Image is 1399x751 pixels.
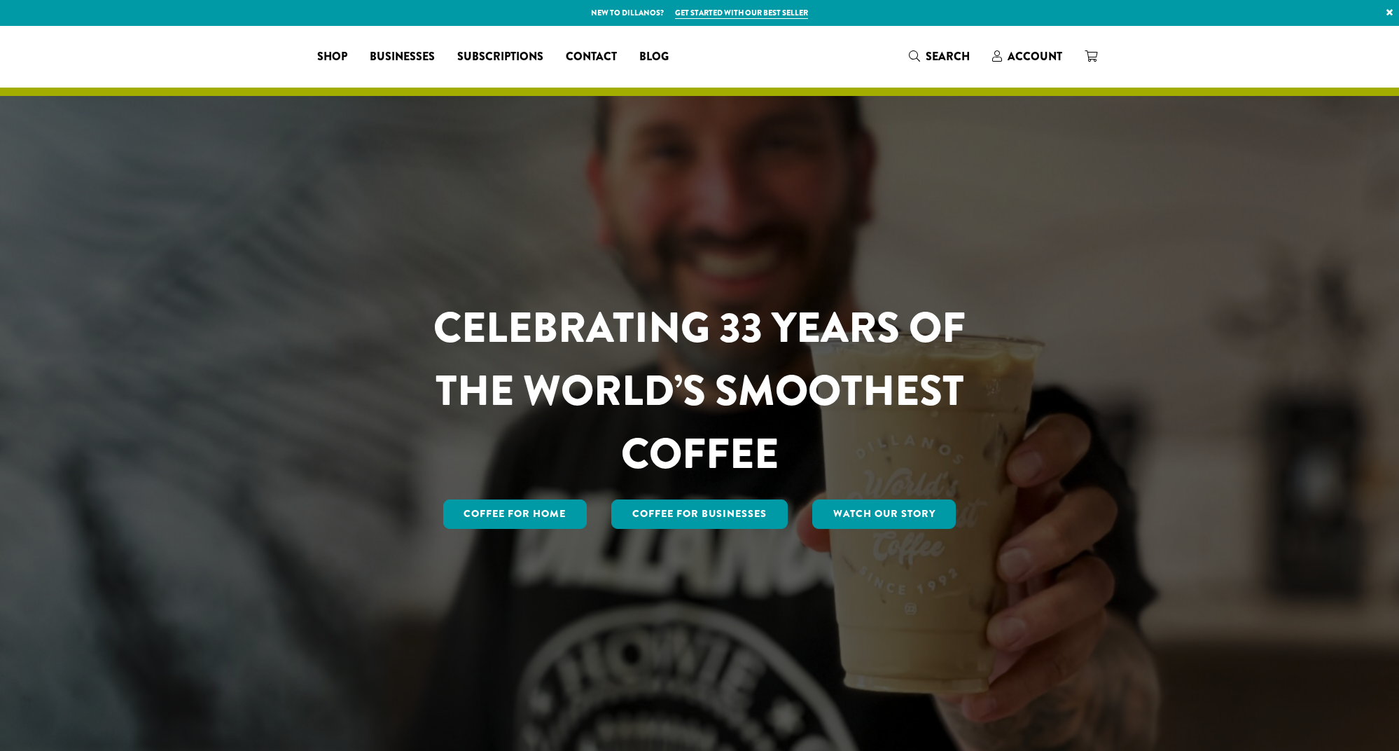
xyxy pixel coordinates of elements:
span: Shop [317,48,347,66]
a: Search [898,45,981,68]
span: Search [926,48,970,64]
span: Blog [639,48,669,66]
span: Businesses [370,48,435,66]
span: Account [1008,48,1062,64]
h1: CELEBRATING 33 YEARS OF THE WORLD’S SMOOTHEST COFFEE [392,296,1007,485]
a: Watch Our Story [812,499,956,529]
a: Shop [306,46,359,68]
a: Get started with our best seller [675,7,808,19]
span: Subscriptions [457,48,543,66]
a: Coffee for Home [443,499,587,529]
a: Coffee For Businesses [611,499,788,529]
span: Contact [566,48,617,66]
